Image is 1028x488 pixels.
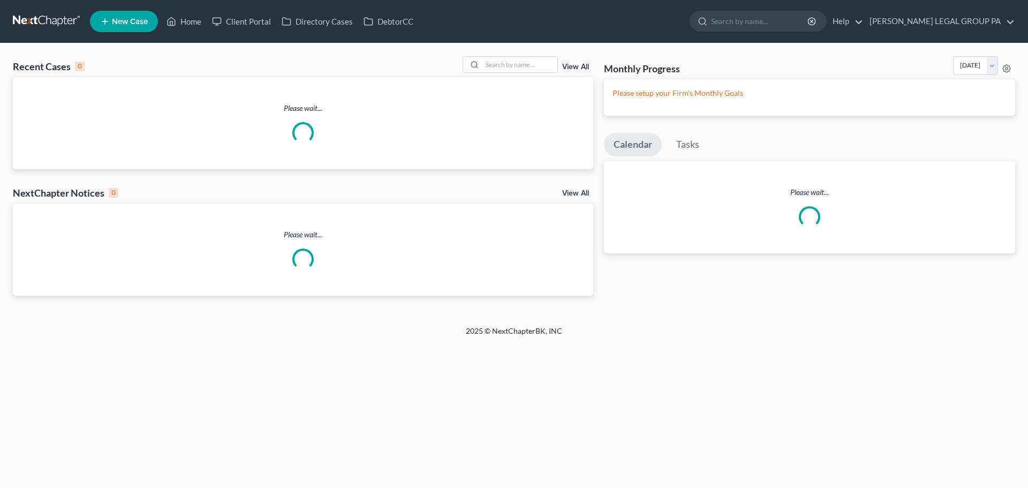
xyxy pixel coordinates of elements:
a: DebtorCC [358,12,419,31]
span: New Case [112,18,148,26]
div: 0 [75,62,85,71]
a: Client Portal [207,12,276,31]
div: Recent Cases [13,60,85,73]
div: 2025 © NextChapterBK, INC [209,326,819,345]
a: View All [562,63,589,71]
a: Help [827,12,863,31]
h3: Monthly Progress [604,62,680,75]
a: View All [562,190,589,197]
a: [PERSON_NAME] LEGAL GROUP PA [864,12,1015,31]
p: Please wait... [13,103,593,114]
input: Search by name... [711,11,809,31]
a: Directory Cases [276,12,358,31]
p: Please wait... [604,187,1015,198]
p: Please wait... [13,229,593,240]
a: Calendar [604,133,662,156]
div: NextChapter Notices [13,186,118,199]
p: Please setup your Firm's Monthly Goals [613,88,1007,99]
input: Search by name... [482,57,557,72]
a: Tasks [667,133,709,156]
div: 0 [109,188,118,198]
a: Home [161,12,207,31]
